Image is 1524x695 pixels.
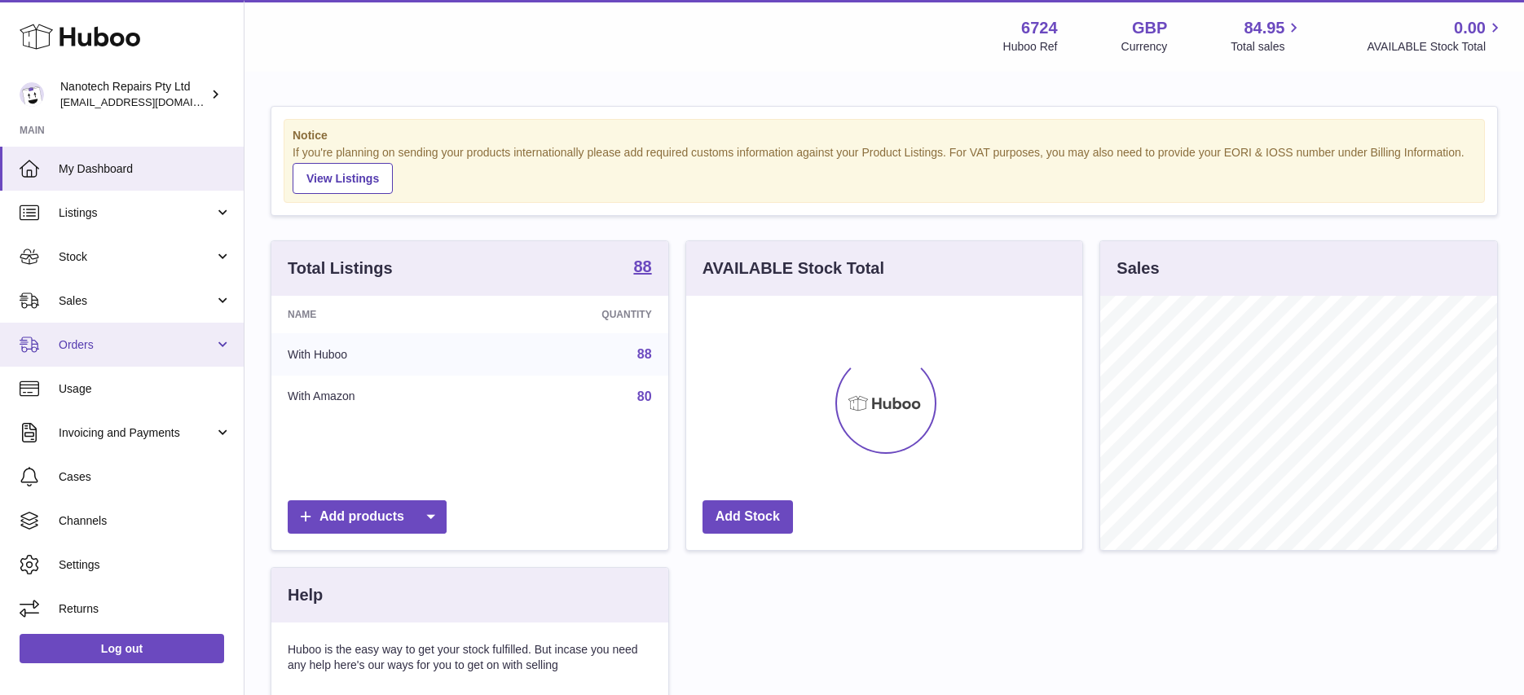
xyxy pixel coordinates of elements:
[60,95,240,108] span: [EMAIL_ADDRESS][DOMAIN_NAME]
[637,389,652,403] a: 80
[59,381,231,397] span: Usage
[1367,17,1504,55] a: 0.00 AVAILABLE Stock Total
[59,601,231,617] span: Returns
[271,333,488,376] td: With Huboo
[1132,17,1167,39] strong: GBP
[59,205,214,221] span: Listings
[271,296,488,333] th: Name
[288,584,323,606] h3: Help
[1231,17,1303,55] a: 84.95 Total sales
[703,257,884,279] h3: AVAILABLE Stock Total
[633,258,651,278] a: 88
[59,293,214,309] span: Sales
[288,257,393,279] h3: Total Listings
[59,337,214,353] span: Orders
[488,296,667,333] th: Quantity
[633,258,651,275] strong: 88
[288,500,447,534] a: Add products
[59,249,214,265] span: Stock
[1021,17,1058,39] strong: 6724
[20,82,44,107] img: info@nanotechrepairs.com
[293,163,393,194] a: View Listings
[1244,17,1284,39] span: 84.95
[59,161,231,177] span: My Dashboard
[1367,39,1504,55] span: AVAILABLE Stock Total
[637,347,652,361] a: 88
[1117,257,1159,279] h3: Sales
[288,642,652,673] p: Huboo is the easy way to get your stock fulfilled. But incase you need any help here's our ways f...
[20,634,224,663] a: Log out
[59,557,231,573] span: Settings
[293,128,1476,143] strong: Notice
[59,513,231,529] span: Channels
[271,376,488,418] td: With Amazon
[1231,39,1303,55] span: Total sales
[1454,17,1486,39] span: 0.00
[703,500,793,534] a: Add Stock
[1121,39,1168,55] div: Currency
[1003,39,1058,55] div: Huboo Ref
[60,79,207,110] div: Nanotech Repairs Pty Ltd
[59,469,231,485] span: Cases
[293,145,1476,194] div: If you're planning on sending your products internationally please add required customs informati...
[59,425,214,441] span: Invoicing and Payments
